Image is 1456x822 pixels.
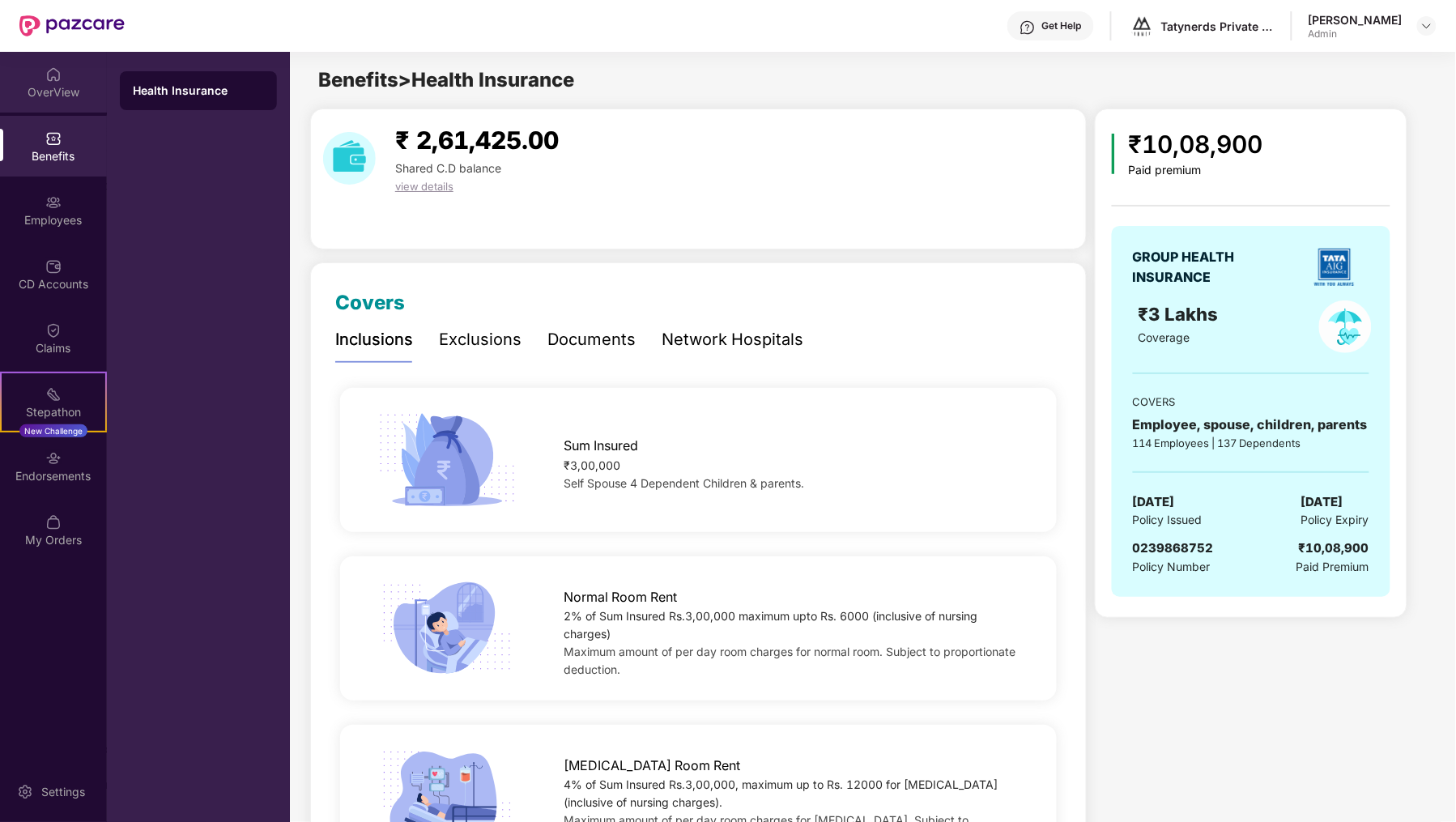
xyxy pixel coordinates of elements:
[1133,560,1211,573] span: Policy Number
[439,327,522,352] div: Exclusions
[1128,126,1262,164] div: ₹10,08,900
[45,194,62,211] img: svg+xml;base64,PHN2ZyBpZD0iRW1wbG95ZWVzIiB4bWxucz0iaHR0cDovL3d3dy53My5vcmcvMjAwMC9zdmciIHdpZHRoPS...
[1130,15,1154,38] img: logo%20-%20black%20(1).png
[323,132,376,185] img: download
[1133,540,1214,556] span: 0239868752
[395,161,501,175] span: Shared C.D balance
[1299,539,1369,558] div: ₹10,08,900
[1133,492,1175,512] span: [DATE]
[318,68,574,92] span: Benefits > Health Insurance
[1133,415,1369,435] div: Employee, spouse, children, parents
[1296,558,1369,576] span: Paid Premium
[662,327,803,352] div: Network Hospitals
[1133,247,1275,287] div: GROUP HEALTH INSURANCE
[45,450,62,466] img: svg+xml;base64,PHN2ZyBpZD0iRW5kb3JzZW1lbnRzIiB4bWxucz0iaHR0cDovL3d3dy53My5vcmcvMjAwMC9zdmciIHdpZH...
[564,587,678,607] span: Normal Room Rent
[1309,12,1403,28] div: [PERSON_NAME]
[1309,28,1403,40] div: Admin
[373,408,522,512] img: icon
[45,322,62,339] img: svg+xml;base64,PHN2ZyBpZD0iQ2xhaW0iIHhtbG5zPSJodHRwOi8vd3d3LnczLm9yZy8yMDAwL3N2ZyIgd2lkdGg9IjIwIi...
[1042,19,1082,32] div: Get Help
[1420,19,1433,32] img: svg+xml;base64,PHN2ZyBpZD0iRHJvcGRvd24tMzJ4MzIiIHhtbG5zPSJodHRwOi8vd3d3LnczLm9yZy8yMDAwL3N2ZyIgd2...
[45,514,62,530] img: svg+xml;base64,PHN2ZyBpZD0iTXlfT3JkZXJzIiBkYXRhLW5hbWU9Ik15IE9yZGVycyIgeG1sbnM9Imh0dHA6Ly93d3cudz...
[1128,164,1262,177] div: Paid premium
[373,577,522,680] img: icon
[1319,300,1372,353] img: policyIcon
[1161,19,1275,34] div: Tatynerds Private Limited
[45,258,62,275] img: svg+xml;base64,PHN2ZyBpZD0iQ0RfQWNjb3VudHMiIGRhdGEtbmFtZT0iQ0QgQWNjb3VudHMiIHhtbG5zPSJodHRwOi8vd3...
[1301,492,1343,512] span: [DATE]
[564,457,1024,475] div: ₹3,00,000
[395,180,453,193] span: view details
[564,476,805,490] span: Self Spouse 4 Dependent Children & parents.
[133,83,264,99] div: Health Insurance
[1306,239,1363,296] img: insurerLogo
[1133,435,1369,451] div: 114 Employees | 137 Dependents
[17,784,33,800] img: svg+xml;base64,PHN2ZyBpZD0iU2V0dGluZy0yMHgyMCIgeG1sbnM9Imh0dHA6Ly93d3cudzMub3JnLzIwMDAvc3ZnIiB3aW...
[1020,19,1036,36] img: svg+xml;base64,PHN2ZyBpZD0iSGVscC0zMngzMiIgeG1sbnM9Imh0dHA6Ly93d3cudzMub3JnLzIwMDAvc3ZnIiB3aWR0aD...
[36,784,90,800] div: Settings
[335,291,405,314] span: Covers
[564,776,1024,811] div: 4% of Sum Insured Rs.3,00,000, maximum up to Rs. 12000 for [MEDICAL_DATA] (inclusive of nursing c...
[564,607,1024,643] div: 2% of Sum Insured Rs.3,00,000 maximum upto Rs. 6000 (inclusive of nursing charges)
[1138,304,1223,325] span: ₹3 Lakhs
[1133,394,1369,410] div: COVERS
[45,130,62,147] img: svg+xml;base64,PHN2ZyBpZD0iQmVuZWZpdHMiIHhtbG5zPSJodHRwOi8vd3d3LnczLm9yZy8yMDAwL3N2ZyIgd2lkdGg9Ij...
[564,756,741,776] span: [MEDICAL_DATA] Room Rent
[1133,511,1203,529] span: Policy Issued
[335,327,413,352] div: Inclusions
[547,327,636,352] div: Documents
[2,404,105,420] div: Stepathon
[19,424,87,437] div: New Challenge
[564,645,1016,676] span: Maximum amount of per day room charges for normal room. Subject to proportionate deduction.
[45,66,62,83] img: svg+xml;base64,PHN2ZyBpZD0iSG9tZSIgeG1sbnM9Imh0dHA6Ly93d3cudzMub3JnLzIwMDAvc3ZnIiB3aWR0aD0iMjAiIG...
[395,126,559,155] span: ₹ 2,61,425.00
[45,386,62,402] img: svg+xml;base64,PHN2ZyB4bWxucz0iaHR0cDovL3d3dy53My5vcmcvMjAwMC9zdmciIHdpZHRoPSIyMSIgaGVpZ2h0PSIyMC...
[19,15,125,36] img: New Pazcare Logo
[564,436,639,456] span: Sum Insured
[1138,330,1190,344] span: Coverage
[1301,511,1369,529] span: Policy Expiry
[1112,134,1116,174] img: icon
